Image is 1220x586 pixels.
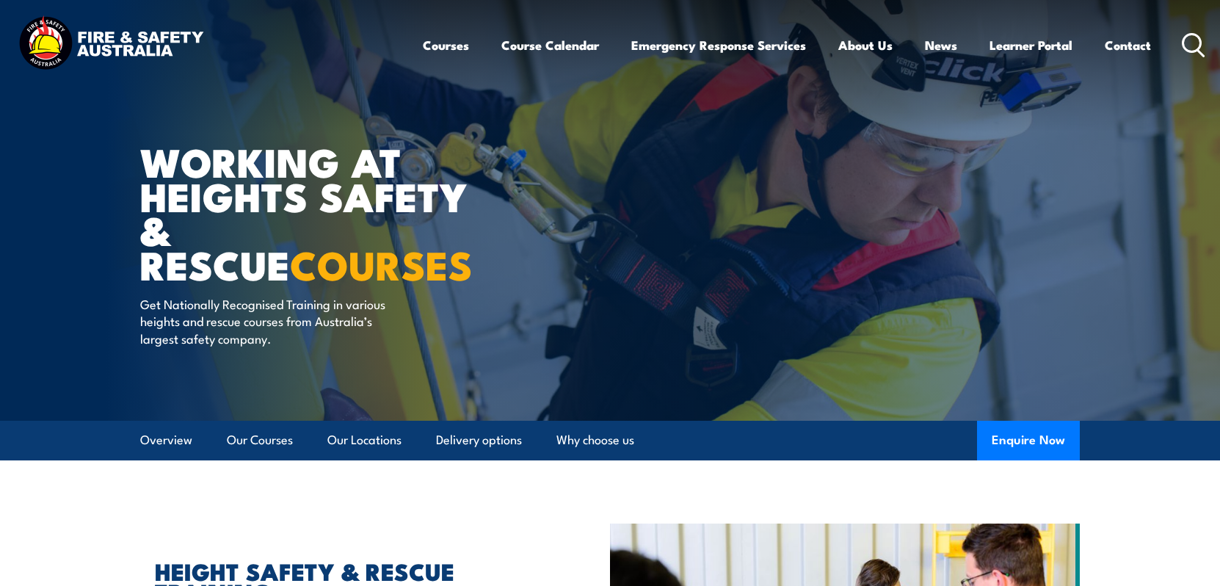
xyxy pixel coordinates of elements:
[1105,26,1151,65] a: Contact
[838,26,893,65] a: About Us
[501,26,599,65] a: Course Calendar
[977,421,1080,460] button: Enquire Now
[925,26,957,65] a: News
[140,421,192,460] a: Overview
[556,421,634,460] a: Why choose us
[436,421,522,460] a: Delivery options
[990,26,1072,65] a: Learner Portal
[327,421,402,460] a: Our Locations
[631,26,806,65] a: Emergency Response Services
[140,144,503,281] h1: WORKING AT HEIGHTS SAFETY & RESCUE
[290,233,473,294] strong: COURSES
[423,26,469,65] a: Courses
[227,421,293,460] a: Our Courses
[140,295,408,347] p: Get Nationally Recognised Training in various heights and rescue courses from Australia’s largest...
